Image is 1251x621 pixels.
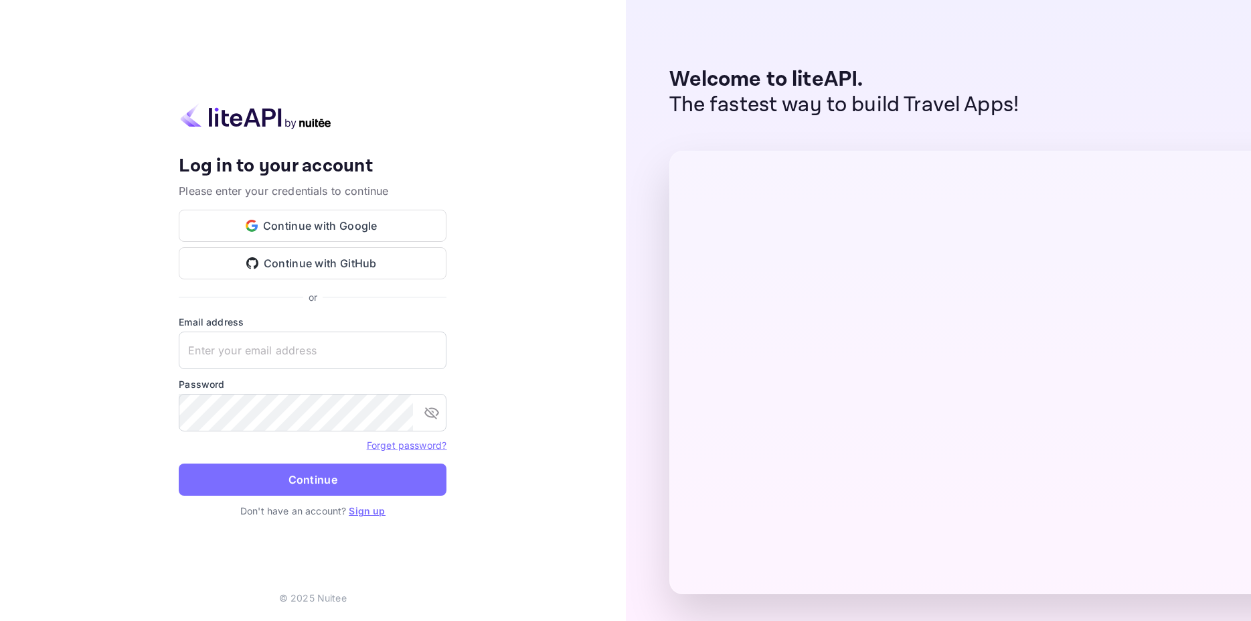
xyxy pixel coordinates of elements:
a: Sign up [349,505,385,516]
label: Password [179,377,446,391]
a: Forget password? [367,438,446,452]
label: Email address [179,315,446,329]
input: Enter your email address [179,332,446,369]
p: Please enter your credentials to continue [179,183,446,199]
a: Forget password? [367,439,446,451]
p: Welcome to liteAPI. [669,67,1019,92]
p: Don't have an account? [179,504,446,518]
button: toggle password visibility [418,399,445,426]
button: Continue with GitHub [179,247,446,279]
h4: Log in to your account [179,155,446,178]
p: The fastest way to build Travel Apps! [669,92,1019,118]
button: Continue with Google [179,210,446,242]
p: © 2025 Nuitee [279,591,347,605]
img: liteapi [179,103,333,129]
button: Continue [179,464,446,496]
p: or [309,290,317,304]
